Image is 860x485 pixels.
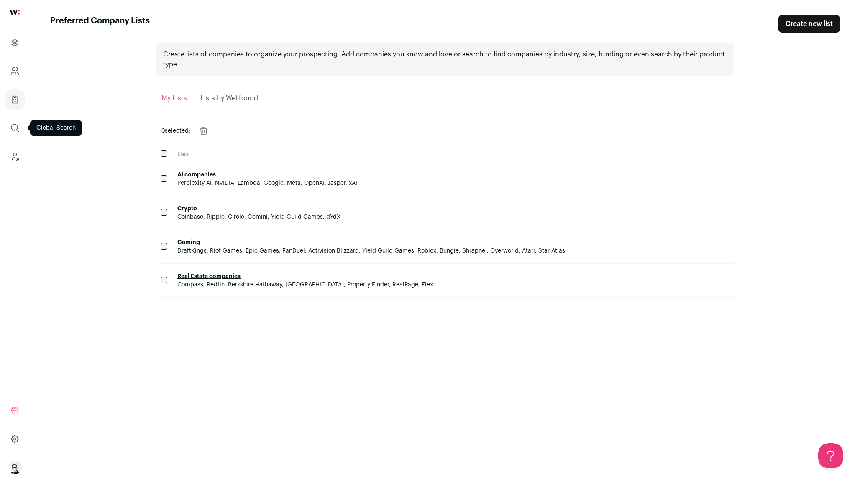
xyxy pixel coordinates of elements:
th: Lists [173,146,734,162]
div: Global Search [30,120,82,136]
span: Lists by Wellfound [200,95,258,102]
a: Real Estate companies [177,273,241,279]
span: Compass, Redfin, Berkshire Hathaway, [GEOGRAPHIC_DATA], Property Finder, RealPage, Flex [177,282,433,288]
button: Open dropdown [8,461,22,474]
span: DraftKings, Riot Games, Epic Games, FanDuel, Activision Blizzard, Yield Guild Games, Roblox, Bung... [177,248,565,254]
span: Coinbase, Ripple, Circle, Gemini, Yield Guild Games, dYdX [177,214,340,220]
a: Lists by Wellfound [200,90,258,107]
span: Perplexity AI, NVIDIA, Lambda, Google, Meta, OpenAI, Jasper, xAI [177,180,357,186]
span: selected: [161,127,190,135]
a: Crypto [177,206,197,212]
img: wellfound-shorthand-0d5821cbd27db2630d0214b213865d53afaa358527fdda9d0ea32b1df1b89c2c.svg [10,10,20,15]
p: Create lists of companies to organize your prospecting. Add companies you know and love or search... [163,49,727,69]
a: Leads (Backoffice) [5,146,25,166]
a: Company Lists [5,89,25,110]
button: Remove [194,121,214,141]
span: My Lists [161,95,187,102]
h1: Preferred Company Lists [50,15,150,33]
span: 0 [161,128,165,134]
a: Gaming [177,240,200,245]
a: Company and ATS Settings [5,61,25,81]
img: 13401752-medium_jpg [8,461,22,474]
iframe: Help Scout Beacon - Open [818,443,843,468]
a: Create new list [778,15,840,33]
a: Ai companies [177,172,216,178]
a: Projects [5,33,25,53]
